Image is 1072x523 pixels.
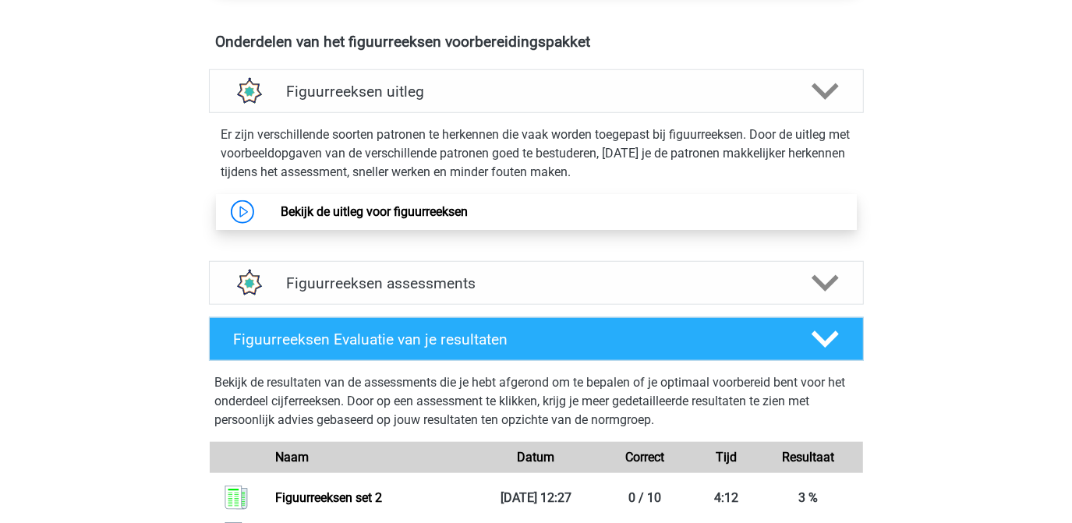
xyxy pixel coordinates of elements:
div: Naam [264,448,481,467]
a: uitleg Figuurreeksen uitleg [203,69,870,113]
img: figuurreeksen uitleg [228,72,268,111]
h4: Figuurreeksen Evaluatie van je resultaten [234,330,787,348]
a: Figuurreeksen set 2 [275,490,382,505]
div: Correct [590,448,699,467]
h4: Figuurreeksen uitleg [286,83,787,101]
a: assessments Figuurreeksen assessments [203,261,870,305]
div: Tijd [699,448,754,467]
a: Bekijk de uitleg voor figuurreeksen [281,204,468,219]
div: Datum [482,448,591,467]
p: Bekijk de resultaten van de assessments die je hebt afgerond om te bepalen of je optimaal voorber... [215,373,858,429]
h4: Figuurreeksen assessments [286,274,787,292]
img: figuurreeksen assessments [228,263,268,303]
p: Er zijn verschillende soorten patronen te herkennen die vaak worden toegepast bij figuurreeksen. ... [221,125,851,182]
a: Figuurreeksen Evaluatie van je resultaten [203,317,870,361]
h4: Onderdelen van het figuurreeksen voorbereidingspakket [216,33,857,51]
div: Resultaat [754,448,863,467]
